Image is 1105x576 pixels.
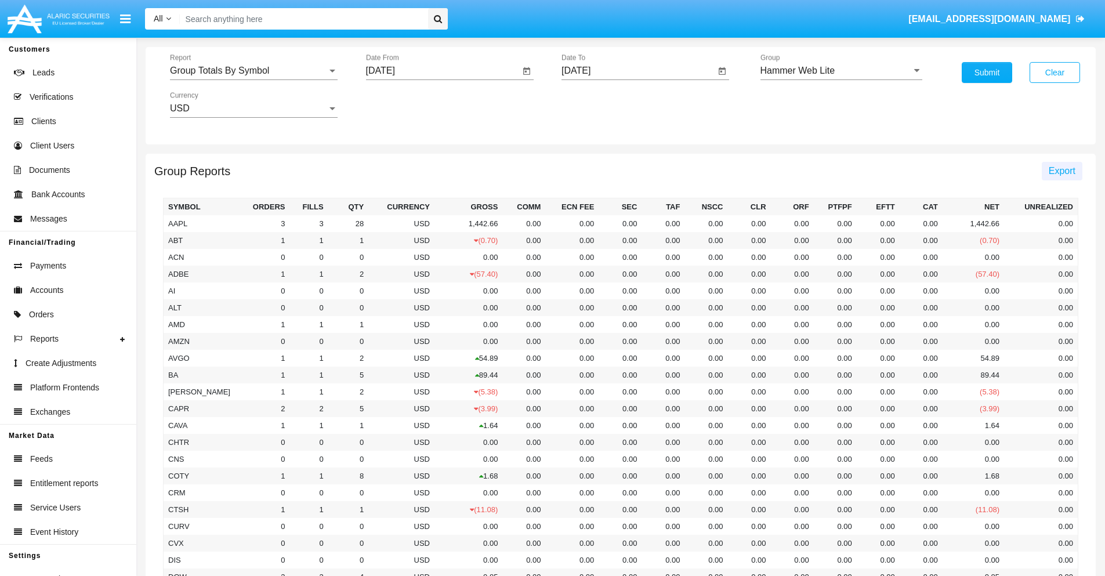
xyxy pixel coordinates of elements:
button: Open calendar [520,64,534,78]
td: 0.00 [599,417,642,434]
td: 0 [328,249,368,266]
td: 1 [237,316,290,333]
td: 0.00 [900,215,943,232]
td: 0.00 [434,434,502,451]
td: 0.00 [642,383,684,400]
td: 0.00 [814,232,857,249]
td: (0.70) [943,232,1004,249]
td: (57.40) [434,266,502,282]
td: 0.00 [599,367,642,383]
td: 0.00 [545,367,599,383]
span: Accounts [30,284,64,296]
td: 0.00 [857,266,900,282]
td: 0.00 [728,282,771,299]
td: CAPR [164,400,237,417]
td: 0.00 [1004,383,1078,400]
td: 0 [328,434,368,451]
span: Event History [30,526,78,538]
span: USD [170,103,190,113]
td: 0.00 [684,299,727,316]
td: 0.00 [814,282,857,299]
td: 0.00 [642,350,684,367]
td: 1 [328,417,368,434]
td: 0.00 [814,367,857,383]
th: Qty [328,198,368,216]
td: 0.00 [684,215,727,232]
td: 0.00 [502,434,545,451]
th: Fills [289,198,328,216]
td: 0.00 [434,316,502,333]
td: 0.00 [728,434,771,451]
td: ALT [164,299,237,316]
td: CHTR [164,434,237,451]
td: 0.00 [857,367,900,383]
td: 0.00 [900,266,943,282]
input: Search [180,8,424,30]
td: 0.00 [900,350,943,367]
td: (3.99) [943,400,1004,417]
td: 0.00 [684,316,727,333]
td: 1.64 [943,417,1004,434]
td: 0.00 [502,299,545,316]
th: CLR [728,198,771,216]
td: 0.00 [599,266,642,282]
td: 0.00 [1004,333,1078,350]
td: 1.64 [434,417,502,434]
span: Service Users [30,502,81,514]
td: 1 [289,266,328,282]
td: 0.00 [545,400,599,417]
td: 0.00 [1004,350,1078,367]
td: 0.00 [900,333,943,350]
td: 0.00 [545,215,599,232]
span: Leads [32,67,55,79]
span: Group Totals By Symbol [170,66,269,75]
span: Export [1049,166,1075,176]
td: 0.00 [1004,367,1078,383]
td: 0.00 [545,282,599,299]
td: 0.00 [642,232,684,249]
td: 0.00 [943,249,1004,266]
td: 0.00 [814,249,857,266]
th: Comm [502,198,545,216]
td: 0.00 [642,434,684,451]
td: 89.44 [434,367,502,383]
td: 0.00 [771,417,814,434]
th: Net [943,198,1004,216]
td: 0.00 [1004,266,1078,282]
td: 0.00 [502,282,545,299]
td: 1 [328,316,368,333]
td: 0.00 [1004,400,1078,417]
td: (5.38) [943,383,1004,400]
td: 0.00 [642,400,684,417]
td: AMZN [164,333,237,350]
td: 0.00 [900,249,943,266]
td: 0.00 [684,350,727,367]
th: Ecn Fee [545,198,599,216]
td: 0.00 [545,333,599,350]
td: 0.00 [684,367,727,383]
td: 0.00 [642,249,684,266]
th: CAT [900,198,943,216]
td: 0.00 [728,383,771,400]
td: 0.00 [502,266,545,282]
td: 0.00 [728,232,771,249]
td: 0.00 [728,367,771,383]
button: Open calendar [715,64,729,78]
td: 0.00 [771,350,814,367]
td: 0.00 [545,350,599,367]
td: 0.00 [943,316,1004,333]
td: 0.00 [814,434,857,451]
td: 2 [237,400,290,417]
td: 0.00 [434,282,502,299]
td: 0.00 [728,333,771,350]
td: ADBE [164,266,237,282]
th: TAF [642,198,684,216]
td: 0 [237,249,290,266]
td: 0.00 [1004,249,1078,266]
td: USD [368,383,434,400]
td: 0.00 [1004,282,1078,299]
td: 0.00 [771,383,814,400]
td: 0.00 [943,282,1004,299]
td: 0.00 [1004,299,1078,316]
a: All [145,13,180,25]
